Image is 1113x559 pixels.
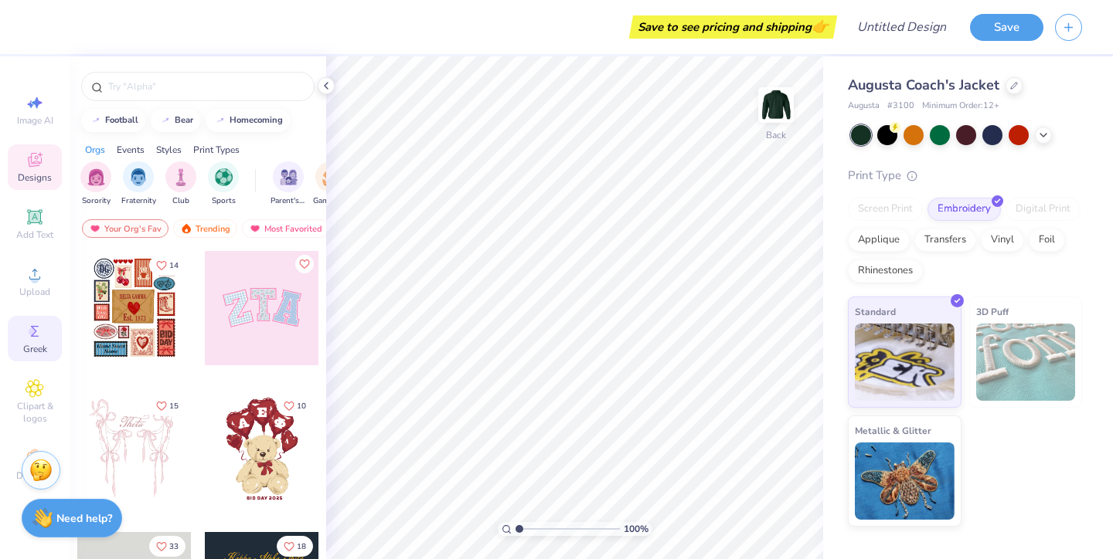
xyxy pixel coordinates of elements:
[295,255,314,273] button: Like
[121,195,156,207] span: Fraternity
[172,168,189,186] img: Club Image
[206,109,290,132] button: homecoming
[242,219,329,238] div: Most Favorited
[976,324,1076,401] img: 3D Puff
[927,198,1001,221] div: Embroidery
[1029,229,1065,252] div: Foil
[1006,198,1081,221] div: Digital Print
[165,161,196,207] div: filter for Club
[80,161,111,207] button: filter button
[855,303,896,320] span: Standard
[81,109,145,132] button: football
[848,167,1082,185] div: Print Type
[970,14,1043,41] button: Save
[121,161,156,207] div: filter for Fraternity
[169,402,179,410] span: 15
[156,143,182,157] div: Styles
[855,422,931,439] span: Metallic & Glitter
[848,229,910,252] div: Applique
[107,79,305,94] input: Try "Alpha"
[23,343,47,355] span: Greek
[313,195,349,207] span: Game Day
[89,223,101,234] img: most_fav.gif
[175,116,193,124] div: bear
[56,511,112,526] strong: Need help?
[214,116,226,125] img: trend_line.gif
[249,223,261,234] img: most_fav.gif
[85,143,105,157] div: Orgs
[173,219,237,238] div: Trending
[914,229,976,252] div: Transfers
[212,195,236,207] span: Sports
[848,100,880,113] span: Augusta
[121,161,156,207] button: filter button
[322,168,340,186] img: Game Day Image
[761,90,791,120] img: Back
[165,161,196,207] button: filter button
[271,161,306,207] div: filter for Parent's Weekend
[17,114,53,127] span: Image AI
[271,161,306,207] button: filter button
[82,219,168,238] div: Your Org's Fav
[922,100,999,113] span: Minimum Order: 12 +
[87,168,105,186] img: Sorority Image
[90,116,102,125] img: trend_line.gif
[981,229,1024,252] div: Vinyl
[19,286,50,298] span: Upload
[105,116,138,124] div: football
[193,143,240,157] div: Print Types
[297,543,306,551] span: 18
[887,100,914,113] span: # 3100
[16,469,53,482] span: Decorate
[271,195,306,207] span: Parent's Weekend
[277,536,313,557] button: Like
[169,543,179,551] span: 33
[633,15,833,39] div: Save to see pricing and shipping
[130,168,147,186] img: Fraternity Image
[208,161,239,207] div: filter for Sports
[159,116,172,125] img: trend_line.gif
[172,195,189,207] span: Club
[313,161,349,207] div: filter for Game Day
[149,395,185,416] button: Like
[313,161,349,207] button: filter button
[848,198,923,221] div: Screen Print
[277,395,313,416] button: Like
[149,255,185,276] button: Like
[18,171,52,184] span: Designs
[215,168,233,186] img: Sports Image
[230,116,283,124] div: homecoming
[280,168,298,186] img: Parent's Weekend Image
[848,76,999,94] span: Augusta Coach's Jacket
[848,259,923,283] div: Rhinestones
[169,262,179,269] span: 14
[117,143,145,157] div: Events
[845,12,958,42] input: Untitled Design
[208,161,239,207] button: filter button
[976,303,1009,320] span: 3D Puff
[180,223,192,234] img: trending.gif
[812,17,829,36] span: 👉
[16,229,53,241] span: Add Text
[297,402,306,410] span: 10
[149,536,185,557] button: Like
[82,195,111,207] span: Sorority
[624,522,648,536] span: 100 %
[855,442,955,520] img: Metallic & Glitter
[151,109,200,132] button: bear
[855,324,955,401] img: Standard
[766,128,786,142] div: Back
[80,161,111,207] div: filter for Sorority
[8,400,62,425] span: Clipart & logos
